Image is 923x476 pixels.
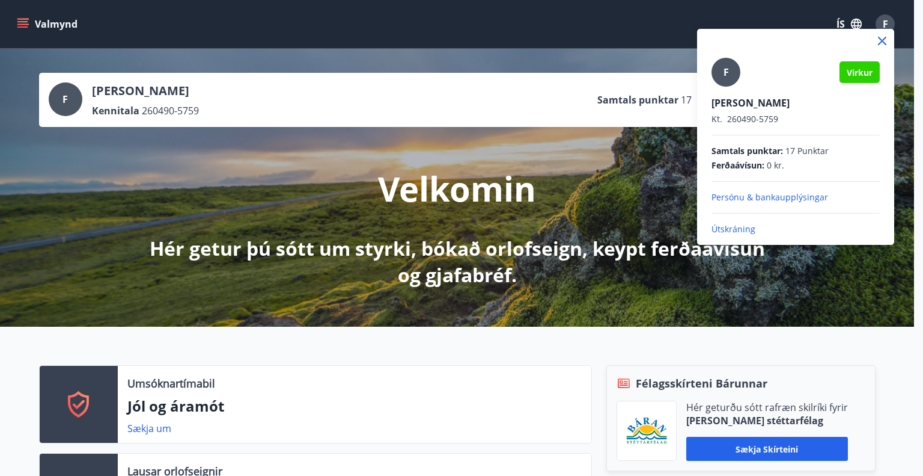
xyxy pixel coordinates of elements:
[785,145,829,157] span: 17 Punktar
[767,159,784,172] span: 0 kr.
[711,223,880,235] p: Útskráning
[711,113,880,125] p: 260490-5759
[723,66,729,79] span: F
[711,96,880,110] p: [PERSON_NAME]
[711,191,880,203] p: Persónu & bankaupplýsingar
[711,159,764,172] span: Ferðaávísun :
[711,145,783,157] span: Samtals punktar :
[711,113,722,125] span: Kt.
[847,67,873,78] span: Virkur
